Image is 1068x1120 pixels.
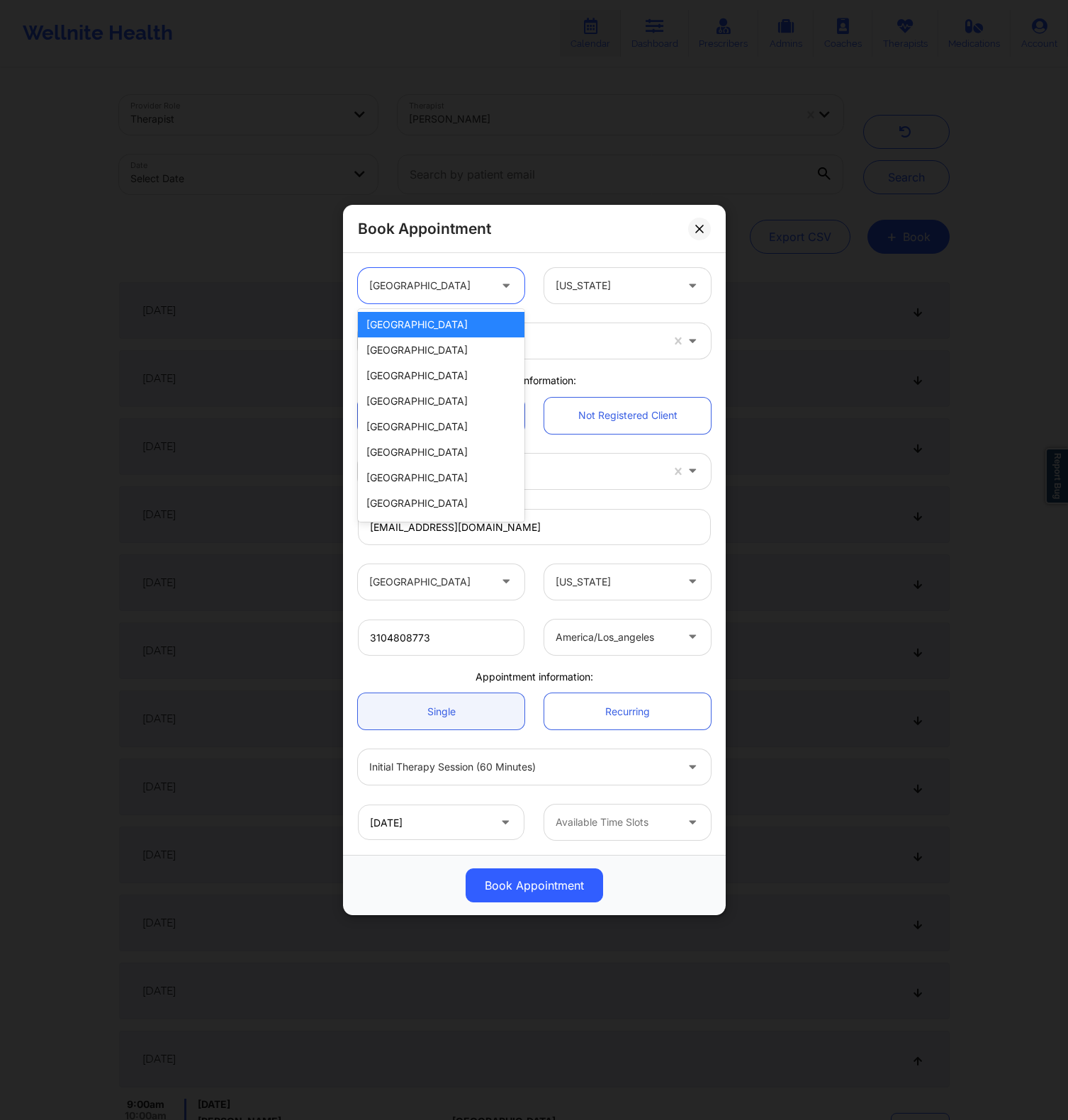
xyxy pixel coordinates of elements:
div: [GEOGRAPHIC_DATA] [358,491,524,516]
div: Initial Therapy Session (60 minutes) [369,749,675,785]
a: Not Registered Client [544,398,711,434]
div: Client information: [348,374,721,388]
input: Patient's Email [358,509,711,545]
div: america/los_angeles [556,620,675,655]
button: Book Appointment [466,868,603,902]
h2: Book Appointment [358,219,491,238]
div: [PERSON_NAME] [369,454,661,489]
div: [PERSON_NAME] [369,323,661,359]
div: Appointment information: [348,670,721,684]
div: [GEOGRAPHIC_DATA] [358,465,524,491]
div: [GEOGRAPHIC_DATA] [358,516,524,542]
a: Registered Member [358,398,524,434]
div: [GEOGRAPHIC_DATA] [358,363,524,388]
input: Patient's Phone Number [358,620,524,656]
div: [GEOGRAPHIC_DATA] [358,388,524,414]
div: [GEOGRAPHIC_DATA] [369,564,489,600]
a: Recurring [544,693,711,729]
div: [US_STATE] [556,564,675,600]
div: [GEOGRAPHIC_DATA] [358,414,524,439]
div: [GEOGRAPHIC_DATA] [369,268,489,303]
input: MM/DD/YYYY [358,805,524,840]
div: [GEOGRAPHIC_DATA] [358,312,524,337]
a: Single [358,693,524,729]
div: [GEOGRAPHIC_DATA] [358,439,524,465]
div: [US_STATE] [556,268,675,303]
div: [GEOGRAPHIC_DATA] [358,337,524,363]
